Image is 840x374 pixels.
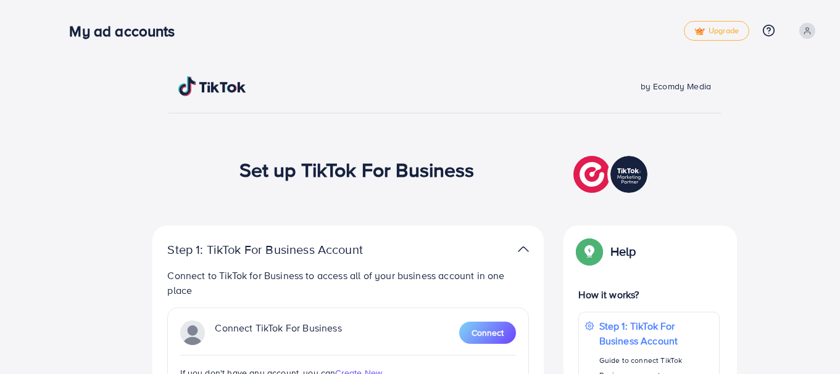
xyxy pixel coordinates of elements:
img: TikTok partner [573,153,651,196]
p: How it works? [578,287,719,302]
img: TikTok [178,76,246,96]
p: Help [610,244,636,259]
span: Upgrade [694,26,739,36]
img: TikTok partner [518,240,529,258]
a: tickUpgrade [684,21,749,41]
h3: My ad accounts [69,22,185,40]
img: tick [694,27,705,36]
p: Step 1: TikTok For Business Account [599,319,713,348]
img: Popup guide [578,240,601,262]
span: by Ecomdy Media [641,80,711,92]
p: Step 1: TikTok For Business Account [167,242,402,257]
h1: Set up TikTok For Business [239,158,475,181]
